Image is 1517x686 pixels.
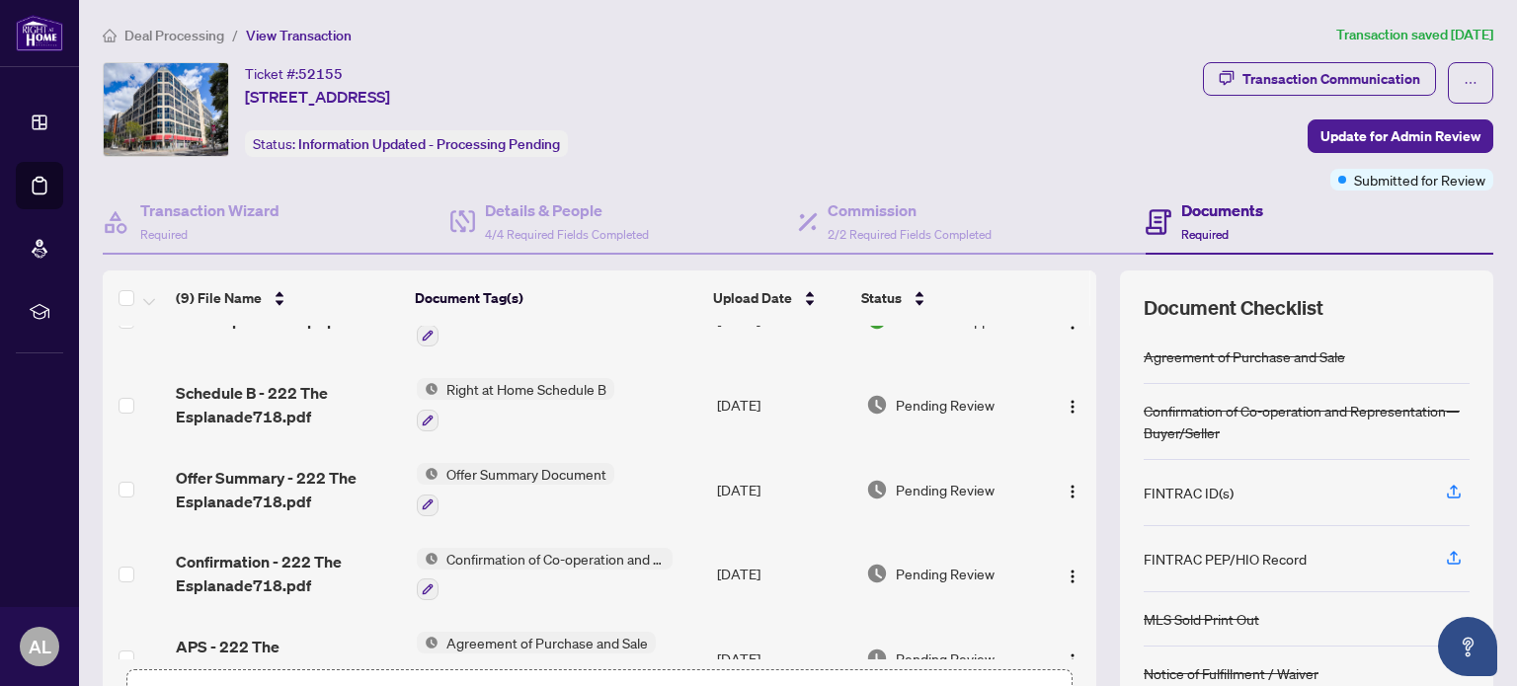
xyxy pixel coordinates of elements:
[713,287,792,309] span: Upload Date
[1065,399,1080,415] img: Logo
[1057,643,1088,674] button: Logo
[1144,400,1470,443] div: Confirmation of Co-operation and Representation—Buyer/Seller
[1242,63,1420,95] div: Transaction Communication
[853,270,1038,326] th: Status
[896,648,995,669] span: Pending Review
[485,198,649,222] h4: Details & People
[1464,76,1477,90] span: ellipsis
[1354,169,1485,191] span: Submitted for Review
[1065,652,1080,668] img: Logo
[298,65,343,83] span: 52155
[417,463,439,485] img: Status Icon
[417,632,656,685] button: Status IconAgreement of Purchase and Sale
[1144,662,1318,684] div: Notice of Fulfillment / Waiver
[439,632,656,653] span: Agreement of Purchase and Sale
[1144,345,1345,367] div: Agreement of Purchase and Sale
[1065,569,1080,584] img: Logo
[168,270,407,326] th: (9) File Name
[407,270,706,326] th: Document Tag(s)
[417,548,439,570] img: Status Icon
[709,362,858,447] td: [DATE]
[1438,617,1497,676] button: Open asap
[896,394,995,416] span: Pending Review
[1144,548,1307,570] div: FINTRAC PEP/HIO Record
[1144,294,1323,322] span: Document Checklist
[866,394,888,416] img: Document Status
[103,29,117,42] span: home
[828,198,992,222] h4: Commission
[124,27,224,44] span: Deal Processing
[896,563,995,584] span: Pending Review
[176,287,262,309] span: (9) File Name
[176,381,400,428] span: Schedule B - 222 The Esplanade718.pdf
[439,378,614,400] span: Right at Home Schedule B
[1057,558,1088,589] button: Logo
[245,85,390,109] span: [STREET_ADDRESS]
[1144,482,1234,503] div: FINTRAC ID(s)
[1203,62,1436,96] button: Transaction Communication
[140,227,188,242] span: Required
[245,62,343,85] div: Ticket #:
[417,378,614,431] button: Status IconRight at Home Schedule B
[828,227,992,242] span: 2/2 Required Fields Completed
[439,463,614,485] span: Offer Summary Document
[417,632,439,653] img: Status Icon
[709,532,858,617] td: [DATE]
[861,287,902,309] span: Status
[1181,198,1263,222] h4: Documents
[245,130,568,157] div: Status:
[1057,389,1088,420] button: Logo
[29,633,51,660] span: AL
[232,24,238,46] li: /
[1057,474,1088,505] button: Logo
[866,563,888,584] img: Document Status
[176,550,400,597] span: Confirmation - 222 The Esplanade718.pdf
[140,198,279,222] h4: Transaction Wizard
[1065,484,1080,499] img: Logo
[1336,24,1493,46] article: Transaction saved [DATE]
[439,548,673,570] span: Confirmation of Co-operation and Representation—Buyer/Seller
[104,63,228,156] img: IMG-C12371270_1.jpg
[176,635,400,682] span: APS - 222 The Esplanade718.pdf
[417,548,673,601] button: Status IconConfirmation of Co-operation and Representation—Buyer/Seller
[896,479,995,500] span: Pending Review
[866,648,888,669] img: Document Status
[709,447,858,532] td: [DATE]
[705,270,852,326] th: Upload Date
[417,378,439,400] img: Status Icon
[1181,227,1229,242] span: Required
[1144,608,1259,630] div: MLS Sold Print Out
[485,227,649,242] span: 4/4 Required Fields Completed
[16,15,63,51] img: logo
[298,135,560,153] span: Information Updated - Processing Pending
[1308,119,1493,153] button: Update for Admin Review
[866,479,888,500] img: Document Status
[1320,120,1480,152] span: Update for Admin Review
[417,463,614,516] button: Status IconOffer Summary Document
[176,466,400,513] span: Offer Summary - 222 The Esplanade718.pdf
[246,27,352,44] span: View Transaction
